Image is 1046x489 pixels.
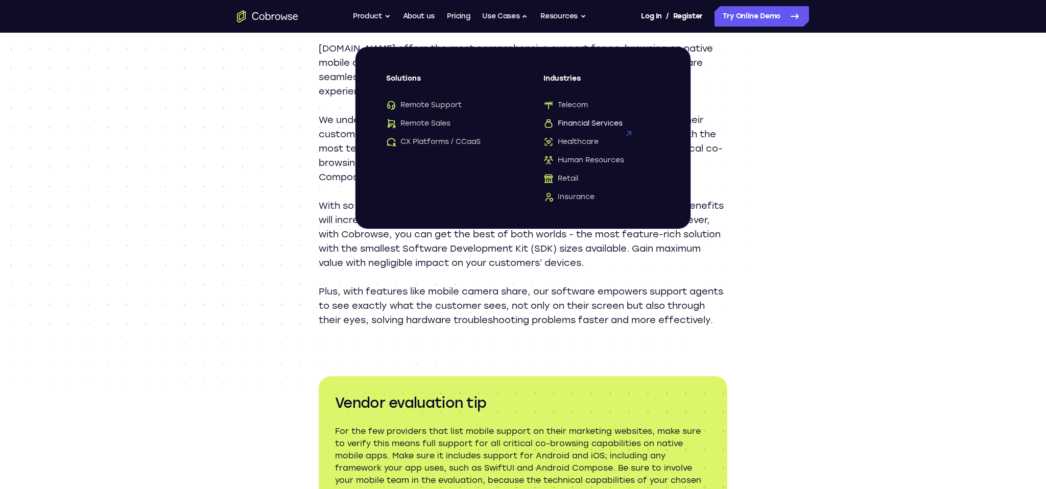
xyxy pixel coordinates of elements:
a: Human ResourcesHuman Resources [543,155,660,165]
img: Financial Services [543,118,554,129]
p: [DOMAIN_NAME] offers the most comprehensive support for co-browsing on native mobile applications... [319,41,727,99]
p: We understand that enterprises can have diverse technology stacks across their customer support c... [319,113,727,184]
span: Human Resources [543,155,624,165]
a: InsuranceInsurance [543,192,660,202]
span: Financial Services [543,118,623,129]
img: Remote Sales [386,118,396,129]
a: Pricing [447,6,470,27]
span: Insurance [543,192,595,202]
span: Healthcare [543,137,599,147]
img: Healthcare [543,137,554,147]
a: CX Platforms / CCaaSCX Platforms / CCaaS [386,137,503,147]
img: CX Platforms / CCaaS [386,137,396,147]
img: Remote Support [386,100,396,110]
button: Use Cases [482,6,528,27]
a: About us [403,6,435,27]
a: RetailRetail [543,174,660,184]
img: Insurance [543,192,554,202]
span: Telecom [543,100,588,110]
a: Try Online Demo [715,6,809,27]
span: Remote Sales [386,118,450,129]
p: Plus, with features like mobile camera share, our software empowers support agents to see exactly... [319,284,727,327]
a: Financial ServicesFinancial Services [543,118,660,129]
img: Telecom [543,100,554,110]
span: Retail [543,174,578,184]
span: / [666,10,669,22]
span: Solutions [386,74,503,92]
a: Remote SalesRemote Sales [386,118,503,129]
a: Go to the home page [237,10,298,22]
img: Human Resources [543,155,554,165]
a: Remote SupportRemote Support [386,100,503,110]
button: Resources [540,6,586,27]
p: With so many powerful and flexible features, one valid concern is that these benefits will increa... [319,199,727,270]
button: Product [353,6,391,27]
a: Register [673,6,703,27]
span: Industries [543,74,660,92]
a: TelecomTelecom [543,100,660,110]
span: Remote Support [386,100,462,110]
a: Log In [641,6,661,27]
h3: Vendor evaluation tip [335,393,711,413]
img: Retail [543,174,554,184]
span: CX Platforms / CCaaS [386,137,481,147]
a: HealthcareHealthcare [543,137,660,147]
